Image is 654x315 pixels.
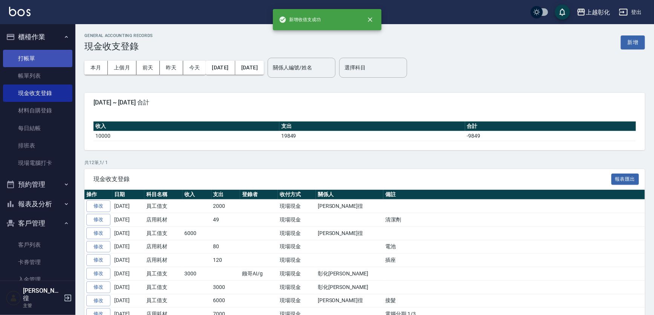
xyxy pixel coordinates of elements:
button: save [555,5,570,20]
a: 卡券管理 [3,254,72,271]
a: 修改 [86,281,110,293]
td: 現場現金 [278,267,316,281]
td: 接髮 [383,294,645,307]
th: 合計 [465,121,636,131]
td: 49 [211,213,240,227]
h5: [PERSON_NAME]徨 [23,287,61,302]
td: 現場現金 [278,254,316,267]
button: 報表及分析 [3,194,72,214]
a: 現金收支登錄 [3,85,72,102]
th: 支出 [211,190,240,200]
span: [DATE] ~ [DATE] 合計 [93,99,636,106]
button: 今天 [183,61,206,75]
a: 排班表 [3,137,72,154]
th: 收付方式 [278,190,316,200]
td: [DATE] [112,254,144,267]
a: 修改 [86,214,110,226]
span: 新增收借支成功 [279,16,321,23]
td: 現場現金 [278,240,316,254]
a: 報表匯出 [611,175,639,182]
td: 插座 [383,254,645,267]
a: 新增 [621,38,645,46]
th: 收入 [182,190,211,200]
a: 修改 [86,268,110,280]
button: 登出 [616,5,645,19]
a: 修改 [86,254,110,266]
a: 材料自購登錄 [3,102,72,119]
h3: 現金收支登錄 [84,41,153,52]
td: [DATE] [112,240,144,254]
button: close [362,11,378,28]
td: 員工借支 [144,200,182,213]
td: 6000 [211,294,240,307]
td: 彰化[PERSON_NAME] [316,267,383,281]
p: 主管 [23,302,61,309]
td: [DATE] [112,200,144,213]
td: 店用耗材 [144,213,182,227]
td: 80 [211,240,240,254]
button: 本月 [84,61,108,75]
button: [DATE] [235,61,264,75]
a: 現場電腦打卡 [3,154,72,172]
td: -9849 [465,131,636,141]
td: 10000 [93,131,279,141]
button: 上越彰化 [574,5,613,20]
a: 打帳單 [3,50,72,67]
td: [DATE] [112,267,144,281]
img: Logo [9,7,31,16]
td: [PERSON_NAME]徨 [316,226,383,240]
p: 共 12 筆, 1 / 1 [84,159,645,166]
td: [PERSON_NAME]徨 [316,294,383,307]
td: 現場現金 [278,294,316,307]
th: 操作 [84,190,112,200]
th: 關係人 [316,190,383,200]
td: 現場現金 [278,280,316,294]
th: 收入 [93,121,279,131]
td: 鏹哥AI/g [240,267,278,281]
td: [PERSON_NAME]徨 [316,200,383,213]
button: 新增 [621,35,645,49]
button: 上個月 [108,61,136,75]
a: 修改 [86,200,110,212]
th: 科目名稱 [144,190,182,200]
button: 昨天 [160,61,183,75]
a: 入金管理 [3,271,72,288]
a: 每日結帳 [3,120,72,137]
div: 上越彰化 [586,8,610,17]
td: 員工借支 [144,294,182,307]
td: 19849 [279,131,465,141]
td: 3000 [182,267,211,281]
span: 現金收支登錄 [93,175,611,183]
td: [DATE] [112,226,144,240]
img: Person [6,290,21,306]
td: 店用耗材 [144,254,182,267]
button: 前天 [136,61,160,75]
td: 員工借支 [144,226,182,240]
td: 6000 [182,226,211,240]
a: 帳單列表 [3,67,72,85]
th: 備註 [383,190,645,200]
h2: GENERAL ACCOUNTING RECORDS [84,33,153,38]
td: 員工借支 [144,267,182,281]
th: 登錄者 [240,190,278,200]
td: 現場現金 [278,200,316,213]
a: 修改 [86,241,110,253]
td: 清潔劑 [383,213,645,227]
button: [DATE] [206,61,235,75]
a: 修改 [86,295,110,307]
td: 電池 [383,240,645,254]
td: 現場現金 [278,213,316,227]
td: [DATE] [112,213,144,227]
th: 日期 [112,190,144,200]
td: 現場現金 [278,226,316,240]
td: 店用耗材 [144,240,182,254]
td: 3000 [211,280,240,294]
td: 120 [211,254,240,267]
button: 客戶管理 [3,214,72,233]
td: 2000 [211,200,240,213]
a: 修改 [86,227,110,239]
td: [DATE] [112,280,144,294]
button: 櫃檯作業 [3,27,72,47]
a: 客戶列表 [3,236,72,254]
button: 預約管理 [3,175,72,194]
